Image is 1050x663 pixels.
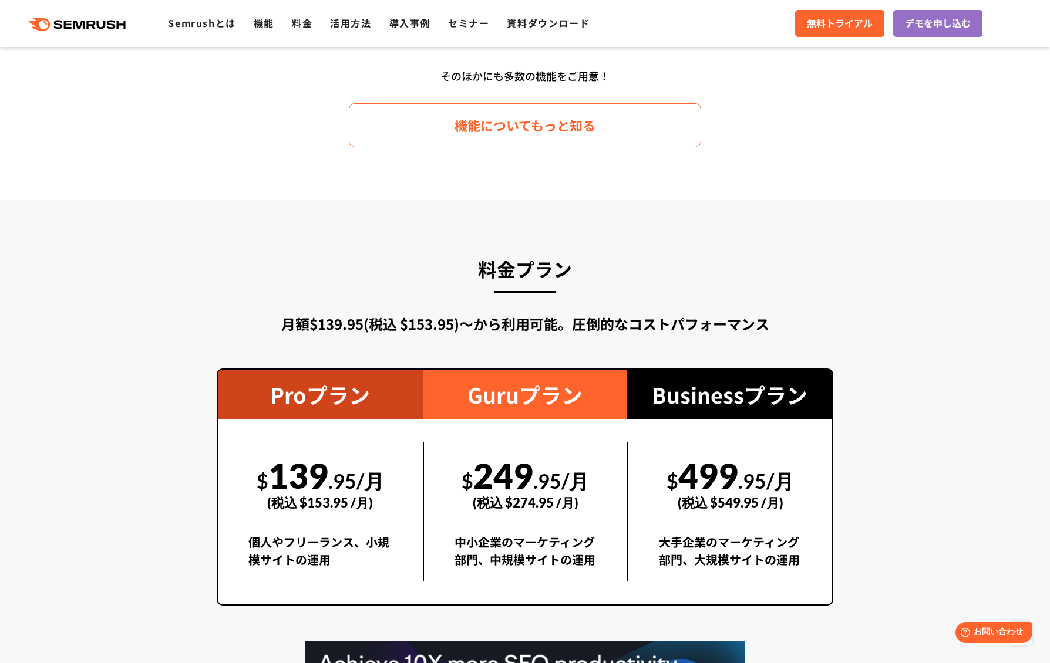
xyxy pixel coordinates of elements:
[248,482,392,523] div: (税込 $153.95 /月)
[533,469,589,493] span: .95/月
[217,253,833,285] h3: 料金プラン
[187,65,863,87] div: そのほかにも多数の機能をご用意！
[389,16,430,30] a: 導入事例
[218,370,423,419] div: Proプラン
[659,482,802,523] div: (税込 $549.95 /月)
[659,533,802,581] div: 大手企業のマーケティング部門、大規模サイトの運用
[905,16,971,31] span: デモを申し込む
[893,10,982,37] a: デモを申し込む
[248,442,392,523] div: 139
[795,10,884,37] a: 無料トライアル
[168,16,235,30] a: Semrushとは
[455,533,597,581] div: 中小企業のマーケティング部門、中規模サイトの運用
[217,313,833,334] div: 月額$139.95(税込 $153.95)〜から利用可能。圧倒的なコストパフォーマンス
[423,370,628,419] div: Guruプラン
[455,482,597,523] div: (税込 $274.95 /月)
[455,442,597,523] div: 249
[328,469,384,493] span: .95/月
[738,469,794,493] span: .95/月
[627,370,832,419] div: Businessプラン
[448,16,489,30] a: セミナー
[330,16,371,30] a: 活用方法
[807,16,873,31] span: 無料トライアル
[248,533,392,581] div: 個人やフリーランス、小規模サイトの運用
[254,16,274,30] a: 機能
[455,115,595,136] span: 機能についてもっと知る
[667,469,678,493] span: $
[507,16,590,30] a: 資料ダウンロード
[257,469,268,493] span: $
[292,16,312,30] a: 料金
[349,103,701,147] a: 機能についてもっと知る
[659,442,802,523] div: 499
[945,617,1037,650] iframe: Help widget launcher
[462,469,473,493] span: $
